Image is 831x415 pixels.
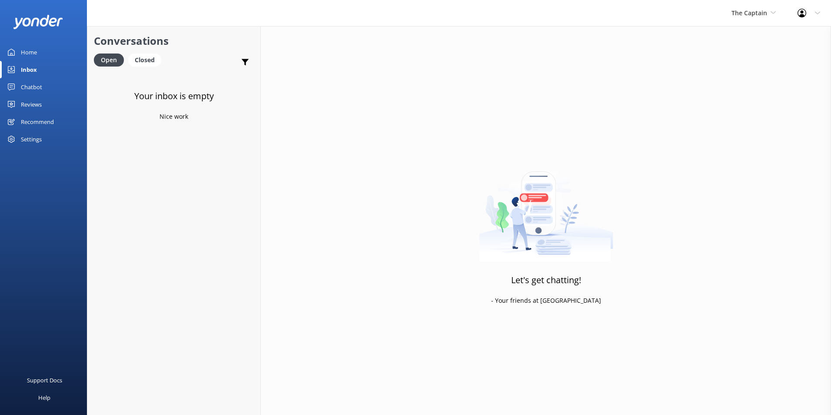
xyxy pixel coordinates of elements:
[21,61,37,78] div: Inbox
[134,89,214,103] h3: Your inbox is empty
[21,96,42,113] div: Reviews
[731,9,767,17] span: The Captain
[21,131,42,148] div: Settings
[21,44,37,61] div: Home
[479,153,613,262] img: artwork of a man stealing a conversation from at giant smartphone
[13,15,63,29] img: yonder-white-logo.png
[511,273,581,287] h3: Let's get chatting!
[38,389,50,406] div: Help
[21,113,54,131] div: Recommend
[128,54,161,67] div: Closed
[94,55,128,64] a: Open
[94,54,124,67] div: Open
[160,112,188,121] p: Nice work
[491,296,601,305] p: - Your friends at [GEOGRAPHIC_DATA]
[21,78,42,96] div: Chatbot
[94,33,254,49] h2: Conversations
[128,55,166,64] a: Closed
[27,371,62,389] div: Support Docs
